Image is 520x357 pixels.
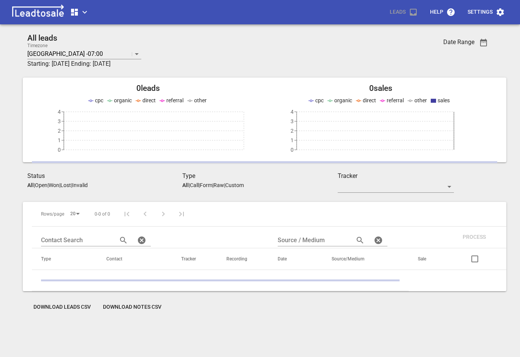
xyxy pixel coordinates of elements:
[438,97,450,103] span: sales
[387,97,404,103] span: referral
[27,43,47,48] label: Timezone
[67,209,82,219] div: 20
[363,97,376,103] span: direct
[414,97,427,103] span: other
[212,182,213,188] span: |
[59,182,60,188] span: |
[58,137,61,143] tspan: 1
[291,137,294,143] tspan: 1
[27,171,182,181] h3: Status
[194,97,207,103] span: other
[200,182,212,188] p: Form
[58,128,61,134] tspan: 2
[27,33,415,43] h2: All leads
[114,97,132,103] span: organic
[334,97,352,103] span: organic
[172,248,217,270] th: Tracker
[9,5,67,20] img: logo
[41,211,64,217] span: Rows/page
[33,303,91,311] span: Download Leads CSV
[189,182,190,188] span: |
[291,128,294,134] tspan: 2
[269,248,322,270] th: Date
[58,118,61,124] tspan: 3
[190,182,199,188] p: Call
[49,182,59,188] p: Won
[58,109,61,115] tspan: 4
[35,182,47,188] p: Open
[32,84,265,93] h2: 0 leads
[474,33,493,52] button: Date Range
[27,49,103,58] p: [GEOGRAPHIC_DATA] -07:00
[291,109,294,115] tspan: 4
[213,182,224,188] p: Raw
[97,248,172,270] th: Contact
[58,147,61,153] tspan: 0
[103,303,161,311] span: Download Notes CSV
[95,97,103,103] span: cpc
[265,84,498,93] h2: 0 sales
[72,182,88,188] p: Invalid
[27,59,415,68] h3: Starting: [DATE] Ending: [DATE]
[166,97,183,103] span: referral
[32,248,97,270] th: Type
[182,171,337,181] h3: Type
[291,147,294,153] tspan: 0
[95,211,110,217] span: 0-0 of 0
[97,300,168,314] button: Download Notes CSV
[443,38,474,46] h3: Date Range
[27,182,34,188] aside: All
[430,8,443,16] p: Help
[322,248,409,270] th: Source/Medium
[71,182,72,188] span: |
[315,97,324,103] span: cpc
[60,182,71,188] p: Lost
[199,182,200,188] span: |
[217,248,269,270] th: Recording
[225,182,244,188] p: Custom
[27,300,97,314] button: Download Leads CSV
[468,8,493,16] p: Settings
[338,171,454,181] h3: Tracker
[34,182,35,188] span: |
[47,182,49,188] span: |
[409,248,447,270] th: Sale
[224,182,225,188] span: |
[291,118,294,124] tspan: 3
[142,97,156,103] span: direct
[182,182,189,188] aside: All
